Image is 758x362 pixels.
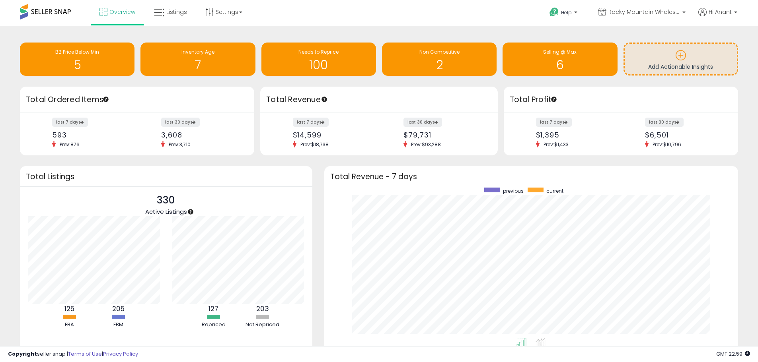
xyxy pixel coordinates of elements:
label: last 7 days [52,118,88,127]
a: Add Actionable Insights [625,44,737,74]
span: current [546,188,563,194]
h3: Total Ordered Items [26,94,248,105]
h1: 2 [386,58,493,72]
div: Tooltip anchor [550,96,557,103]
span: Listings [166,8,187,16]
span: Prev: 3,710 [165,141,195,148]
span: Add Actionable Insights [648,63,713,71]
div: seller snap | | [8,350,138,358]
span: Selling @ Max [543,48,577,55]
p: 330 [145,193,187,208]
a: Terms of Use [68,350,102,358]
a: BB Price Below Min 5 [20,43,134,76]
div: $1,395 [536,131,615,139]
b: 203 [256,304,269,314]
label: last 30 days [403,118,442,127]
span: previous [503,188,524,194]
span: Rocky Mountain Wholesale [608,8,680,16]
span: Prev: $93,288 [407,141,445,148]
span: Prev: $10,796 [649,141,685,148]
div: Repriced [190,321,238,329]
a: Privacy Policy [103,350,138,358]
label: last 30 days [645,118,684,127]
a: Help [543,1,585,26]
div: Tooltip anchor [187,208,194,215]
div: FBA [46,321,94,329]
div: $6,501 [645,131,724,139]
label: last 30 days [161,118,200,127]
span: Needs to Reprice [298,48,339,55]
h3: Total Revenue - 7 days [330,174,732,180]
h1: 6 [507,58,613,72]
b: 125 [64,304,74,314]
span: BB Price Below Min [55,48,99,55]
span: Hi Anant [709,8,732,16]
div: $79,731 [403,131,484,139]
div: FBM [95,321,142,329]
span: Prev: $1,433 [540,141,573,148]
div: 3,608 [161,131,240,139]
div: Not Repriced [239,321,286,329]
h3: Total Revenue [266,94,492,105]
h1: 100 [265,58,372,72]
span: Active Listings [145,207,187,216]
div: 593 [52,131,131,139]
label: last 7 days [536,118,572,127]
div: Tooltip anchor [102,96,109,103]
span: Inventory Age [181,48,214,55]
h1: 7 [144,58,251,72]
b: 205 [112,304,125,314]
span: 2025-08-12 22:59 GMT [716,350,750,358]
div: Tooltip anchor [321,96,328,103]
label: last 7 days [293,118,329,127]
b: 127 [208,304,218,314]
h3: Total Listings [26,174,306,180]
h3: Total Profit [510,94,732,105]
span: Non Competitive [419,48,460,55]
a: Needs to Reprice 100 [261,43,376,76]
i: Get Help [549,7,559,17]
a: Hi Anant [698,8,737,26]
h1: 5 [24,58,131,72]
div: $14,599 [293,131,373,139]
span: Overview [109,8,135,16]
a: Non Competitive 2 [382,43,497,76]
span: Prev: $18,738 [296,141,333,148]
strong: Copyright [8,350,37,358]
a: Selling @ Max 6 [503,43,617,76]
span: Prev: 876 [56,141,84,148]
a: Inventory Age 7 [140,43,255,76]
span: Help [561,9,572,16]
